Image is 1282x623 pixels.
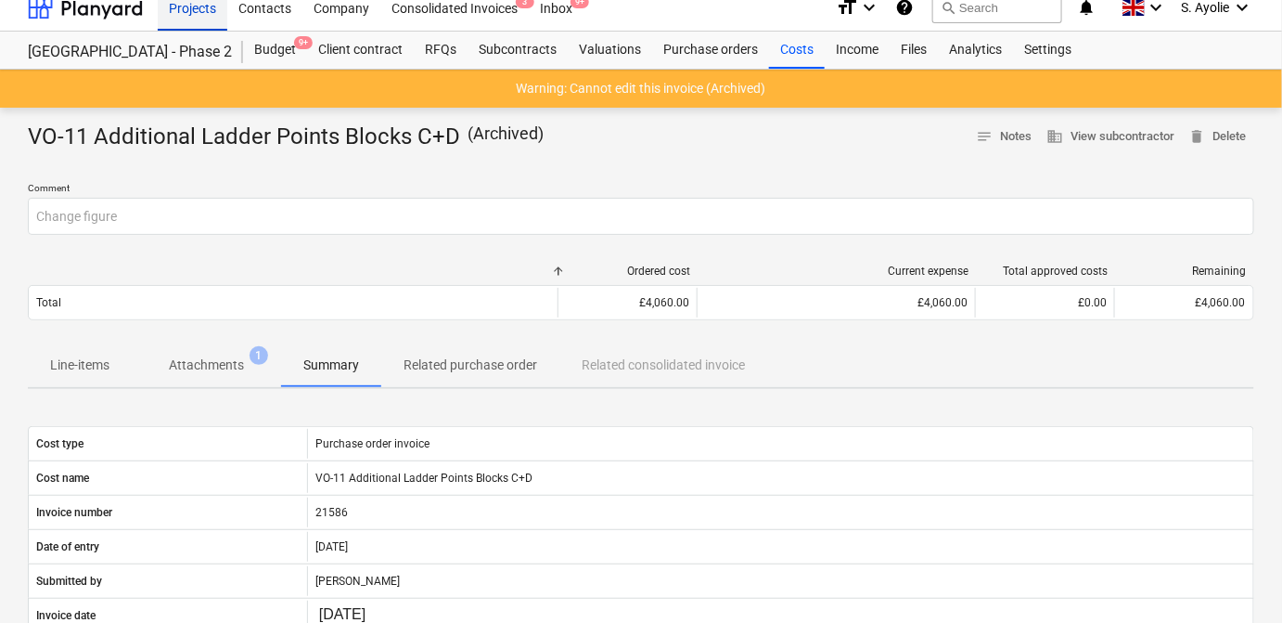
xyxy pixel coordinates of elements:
div: Total approved costs [983,265,1108,278]
a: Settings [1013,32,1083,69]
span: notes [976,128,993,145]
div: £0.00 [983,296,1107,309]
span: delete [1189,128,1206,145]
p: ( Archived ) [468,123,544,152]
p: Date of entry [36,539,99,555]
div: £4,060.00 [705,296,968,309]
p: Related purchase order [404,356,537,375]
div: [DATE] [307,532,1253,562]
p: Invoice number [36,505,112,521]
p: Summary [303,356,359,375]
div: Budget [243,32,307,69]
div: Ordered cost [566,265,690,278]
div: [PERSON_NAME] [307,566,1253,596]
span: Notes [976,126,1032,148]
p: Line-items [50,356,109,375]
span: 1 [250,346,268,365]
div: 21586 [307,498,1253,527]
div: Current expense [705,265,968,278]
button: Delete [1182,123,1254,151]
a: Budget9+ [243,32,307,69]
p: Cost type [36,436,83,452]
a: Purchase orders [652,32,769,69]
div: £4,060.00 [1122,296,1246,309]
div: VO-11 Additional Ladder Points Blocks C+D [307,463,1253,493]
a: Costs [769,32,825,69]
div: Purchase order invoice [307,429,1253,459]
button: View subcontractor [1039,123,1182,151]
div: Remaining [1122,265,1247,278]
p: Total [36,295,61,311]
p: Attachments [169,356,244,375]
span: Delete [1189,126,1247,148]
p: Cost name [36,471,89,487]
span: business [1046,128,1063,145]
a: RFQs [414,32,468,69]
span: View subcontractor [1046,126,1174,148]
div: [GEOGRAPHIC_DATA] - Phase 2 [28,43,221,62]
span: 9+ [294,36,313,49]
button: Notes [968,123,1039,151]
a: Client contract [307,32,414,69]
iframe: Chat Widget [1189,534,1282,623]
a: Files [890,32,938,69]
div: £4,060.00 [566,296,689,309]
a: Income [825,32,890,69]
a: Valuations [568,32,652,69]
a: Analytics [938,32,1013,69]
div: VO-11 Additional Ladder Points Blocks C+D [28,123,551,152]
a: Subcontracts [468,32,568,69]
p: Submitted by [36,574,102,590]
p: Comment [28,182,1254,198]
p: Warning: Cannot edit this invoice (Archived) [517,79,766,98]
